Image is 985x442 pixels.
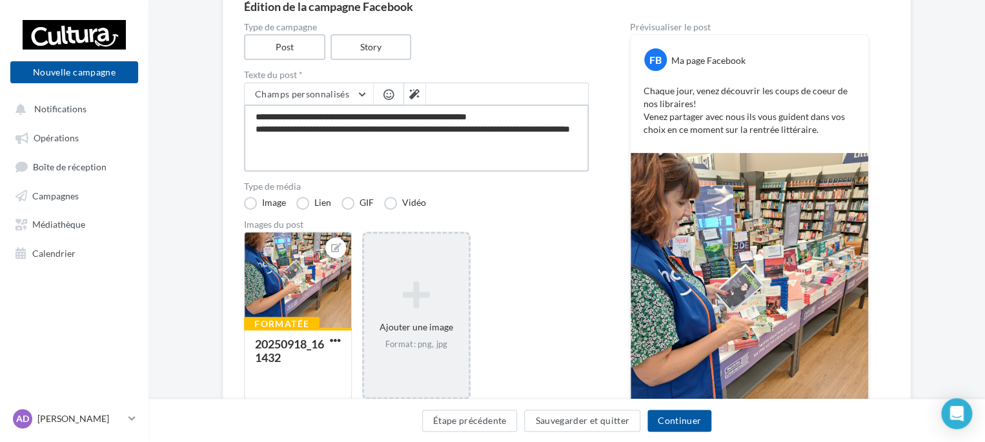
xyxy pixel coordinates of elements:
[32,219,85,230] span: Médiathèque
[330,34,412,60] label: Story
[341,197,374,210] label: GIF
[32,247,76,258] span: Calendrier
[244,1,889,12] div: Édition de la campagne Facebook
[32,190,79,201] span: Campagnes
[941,398,972,429] div: Open Intercom Messenger
[8,183,141,206] a: Campagnes
[37,412,123,425] p: [PERSON_NAME]
[630,23,869,32] div: Prévisualiser le post
[245,83,373,105] button: Champs personnalisés
[10,61,138,83] button: Nouvelle campagne
[296,197,331,210] label: Lien
[384,197,426,210] label: Vidéo
[671,54,746,67] div: Ma page Facebook
[16,412,29,425] span: AD
[8,154,141,178] a: Boîte de réception
[255,337,324,365] div: 20250918_161432
[524,410,640,432] button: Sauvegarder et quitter
[33,161,107,172] span: Boîte de réception
[644,85,855,136] p: Chaque jour, venez découvrir les coups de coeur de nos libraires! Venez partager avec nous ils vo...
[244,182,589,191] label: Type de média
[8,125,141,148] a: Opérations
[422,410,518,432] button: Étape précédente
[647,410,711,432] button: Continuer
[8,212,141,235] a: Médiathèque
[244,34,325,60] label: Post
[255,88,349,99] span: Champs personnalisés
[34,132,79,143] span: Opérations
[34,103,86,114] span: Notifications
[244,23,589,32] label: Type de campagne
[244,197,286,210] label: Image
[244,70,589,79] label: Texte du post *
[644,48,667,71] div: FB
[10,407,138,431] a: AD [PERSON_NAME]
[244,317,320,331] div: Formatée
[8,241,141,264] a: Calendrier
[8,97,136,120] button: Notifications
[244,220,589,229] div: Images du post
